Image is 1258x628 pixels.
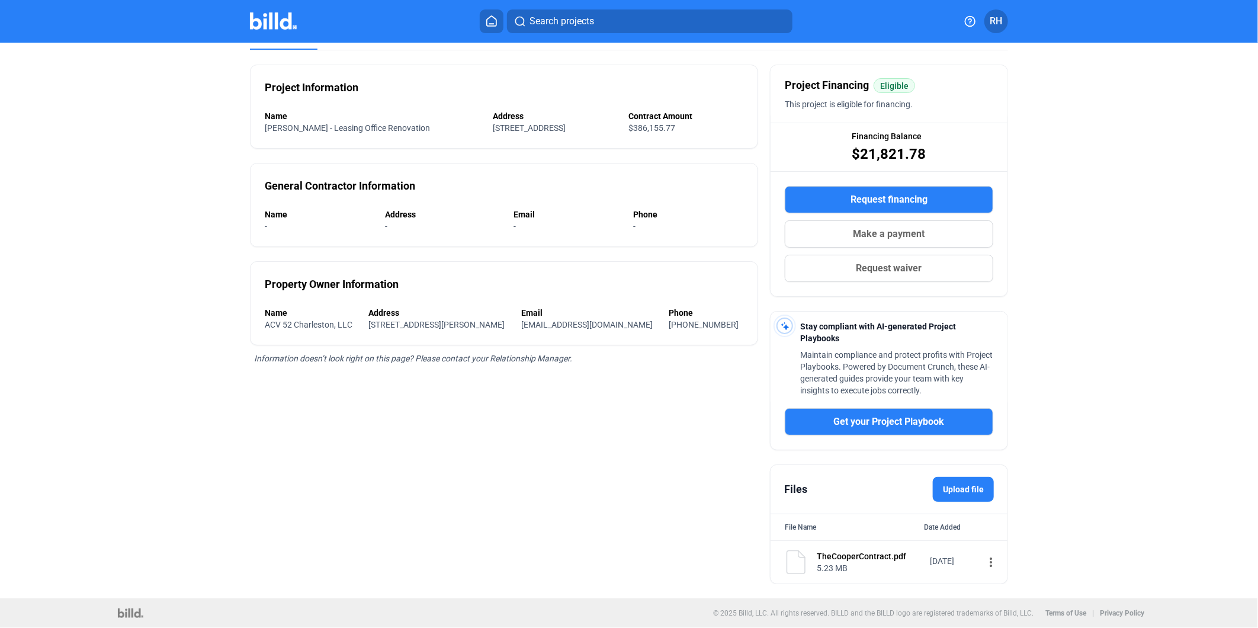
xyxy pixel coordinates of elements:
div: Address [385,209,502,220]
span: Stay compliant with AI-generated Project Playbooks [800,322,956,343]
span: Maintain compliance and protect profits with Project Playbooks. Powered by Document Crunch, these... [800,350,993,395]
span: $386,155.77 [628,123,675,133]
div: Email [514,209,621,220]
span: Request financing [851,193,928,207]
span: Financing Balance [852,130,922,142]
div: Email [521,307,657,319]
div: Date Added [924,521,993,533]
span: RH [990,14,1003,28]
div: Files [784,481,807,498]
button: RH [984,9,1008,33]
div: Property Owner Information [265,276,399,293]
span: Make a payment [853,227,925,241]
div: General Contractor Information [265,178,415,194]
div: Name [265,110,481,122]
div: Project Information [265,79,358,96]
b: Terms of Use [1046,609,1087,617]
span: - [385,222,387,231]
mat-icon: more_vert [984,555,998,569]
span: [EMAIL_ADDRESS][DOMAIN_NAME] [521,320,653,329]
img: logo [118,608,143,618]
span: Request waiver [856,261,922,275]
span: This project is eligible for financing. [785,100,913,109]
p: | [1093,609,1095,617]
button: Get your Project Playbook [785,408,993,435]
img: Billd Company Logo [250,12,297,30]
div: 5.23 MB [817,562,922,574]
span: [STREET_ADDRESS][PERSON_NAME] [369,320,505,329]
div: Address [493,110,617,122]
span: Search projects [529,14,594,28]
span: [PERSON_NAME] - Leasing Office Renovation [265,123,430,133]
button: Make a payment [785,220,993,248]
span: $21,821.78 [852,145,926,164]
div: Phone [669,307,744,319]
div: File Name [785,521,816,533]
span: - [265,222,267,231]
div: Name [265,307,357,319]
span: Information doesn’t look right on this page? Please contact your Relationship Manager. [254,354,572,363]
span: Get your Project Playbook [834,415,945,429]
div: Phone [633,209,743,220]
div: Name [265,209,373,220]
span: Project Financing [785,77,869,94]
button: Request waiver [785,255,993,282]
div: TheCooperContract.pdf [817,550,922,562]
span: [STREET_ADDRESS] [493,123,566,133]
span: ACV 52 Charleston, LLC [265,320,352,329]
span: - [514,222,516,231]
mat-chip: Eligible [874,78,915,93]
span: - [633,222,636,231]
p: © 2025 Billd, LLC. All rights reserved. BILLD and the BILLD logo are registered trademarks of Bil... [713,609,1034,617]
button: Request financing [785,186,993,213]
img: document [784,550,808,574]
div: Contract Amount [628,110,743,122]
div: Address [369,307,510,319]
b: Privacy Policy [1100,609,1145,617]
button: Search projects [507,9,792,33]
label: Upload file [933,477,994,502]
div: [DATE] [930,555,977,567]
span: [PHONE_NUMBER] [669,320,739,329]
